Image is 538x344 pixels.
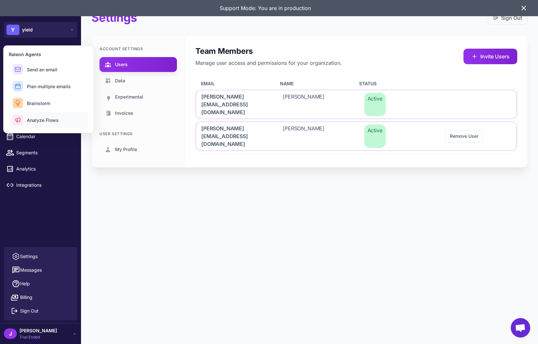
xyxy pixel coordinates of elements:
[6,25,19,35] div: Y
[99,57,177,72] a: Users
[91,10,137,25] h1: Settings
[20,280,30,287] span: Help
[99,73,177,88] a: Data
[27,83,71,90] span: Plan multiple emails
[9,78,88,94] button: Plan multiple emails
[493,14,522,22] a: Sign Out
[195,46,342,56] h2: Team Members
[359,80,377,87] span: Status
[99,131,177,137] div: User Settings
[196,90,517,119] div: [PERSON_NAME][EMAIL_ADDRESS][DOMAIN_NAME][PERSON_NAME]Active
[6,304,75,318] button: Sign Out
[364,125,386,148] span: Active
[9,51,88,58] h3: Raleon Agents
[463,49,517,64] button: Invite Users
[3,162,78,176] a: Analytics
[6,263,75,277] button: Messages
[99,142,177,157] a: My Profile
[201,125,267,148] span: [PERSON_NAME][EMAIL_ADDRESS][DOMAIN_NAME]
[364,93,386,116] span: Active
[4,22,77,38] button: Yyield
[488,11,528,25] button: Sign Out
[115,61,128,68] span: Users
[27,100,50,107] span: Brainstorm
[115,93,143,101] span: Experimental
[19,334,57,340] span: Trial Ended
[115,146,137,153] span: My Profile
[19,327,57,334] span: [PERSON_NAME]
[115,110,133,117] span: Invoices
[20,294,32,301] span: Billing
[9,112,88,128] button: Analyze Flows
[3,97,78,111] a: Email Design
[20,307,39,314] span: Sign Out
[511,318,530,338] div: Open chat
[283,93,324,116] span: [PERSON_NAME]
[9,62,88,77] button: Send an email
[280,80,294,87] span: Name
[201,80,215,87] span: Email
[16,149,73,156] span: Segments
[201,93,267,116] span: [PERSON_NAME][EMAIL_ADDRESS][DOMAIN_NAME]
[6,277,75,291] a: Help
[99,106,177,121] a: Invoices
[27,117,59,124] span: Analyze Flows
[3,113,78,127] a: Campaigns
[99,89,177,104] a: Experimental
[99,46,177,52] div: Account Settings
[446,130,483,142] button: Remove User
[4,328,17,339] div: J
[20,267,42,274] span: Messages
[195,59,342,67] p: Manage user access and permissions for your organization.
[115,77,125,84] span: Data
[196,122,517,151] div: [PERSON_NAME][EMAIL_ADDRESS][DOMAIN_NAME][PERSON_NAME]ActiveRemove User
[3,130,78,143] a: Calendar
[20,253,38,260] span: Settings
[27,66,57,73] span: Send an email
[9,95,88,111] button: Brainstorm
[3,146,78,160] a: Segments
[3,81,78,95] a: Knowledge
[16,133,73,140] span: Calendar
[22,26,33,33] span: yield
[3,65,78,78] a: Chats
[3,178,78,192] a: Integrations
[16,182,73,189] span: Integrations
[283,125,324,148] span: [PERSON_NAME]
[16,165,73,172] span: Analytics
